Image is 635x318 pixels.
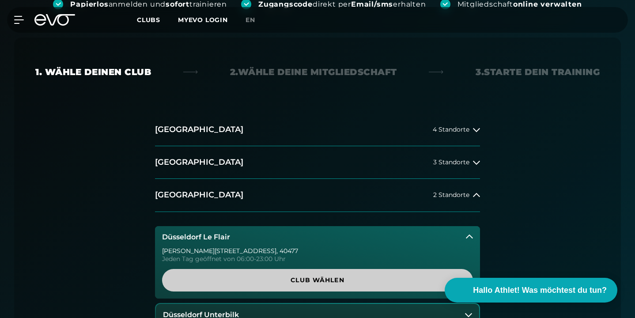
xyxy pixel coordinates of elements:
[155,124,243,135] h2: [GEOGRAPHIC_DATA]
[230,66,397,78] div: 2. Wähle deine Mitgliedschaft
[162,233,230,241] h3: Düsseldorf Le Flair
[155,157,243,168] h2: [GEOGRAPHIC_DATA]
[445,278,617,303] button: Hallo Athlet! Was möchtest du tun?
[155,114,480,146] button: [GEOGRAPHIC_DATA]4 Standorte
[162,256,473,262] div: Jeden Tag geöffnet von 06:00-23:00 Uhr
[473,284,607,296] span: Hallo Athlet! Was möchtest du tun?
[137,15,178,24] a: Clubs
[433,192,469,198] span: 2 Standorte
[162,248,473,254] div: [PERSON_NAME][STREET_ADDRESS] , 40477
[155,179,480,212] button: [GEOGRAPHIC_DATA]2 Standorte
[476,66,600,78] div: 3. Starte dein Training
[155,189,243,201] h2: [GEOGRAPHIC_DATA]
[173,276,462,285] span: Club wählen
[137,16,160,24] span: Clubs
[246,15,266,25] a: en
[155,226,480,248] button: Düsseldorf Le Flair
[35,66,151,78] div: 1. Wähle deinen Club
[433,159,469,166] span: 3 Standorte
[178,16,228,24] a: MYEVO LOGIN
[433,126,469,133] span: 4 Standorte
[155,146,480,179] button: [GEOGRAPHIC_DATA]3 Standorte
[246,16,255,24] span: en
[162,269,473,291] a: Club wählen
